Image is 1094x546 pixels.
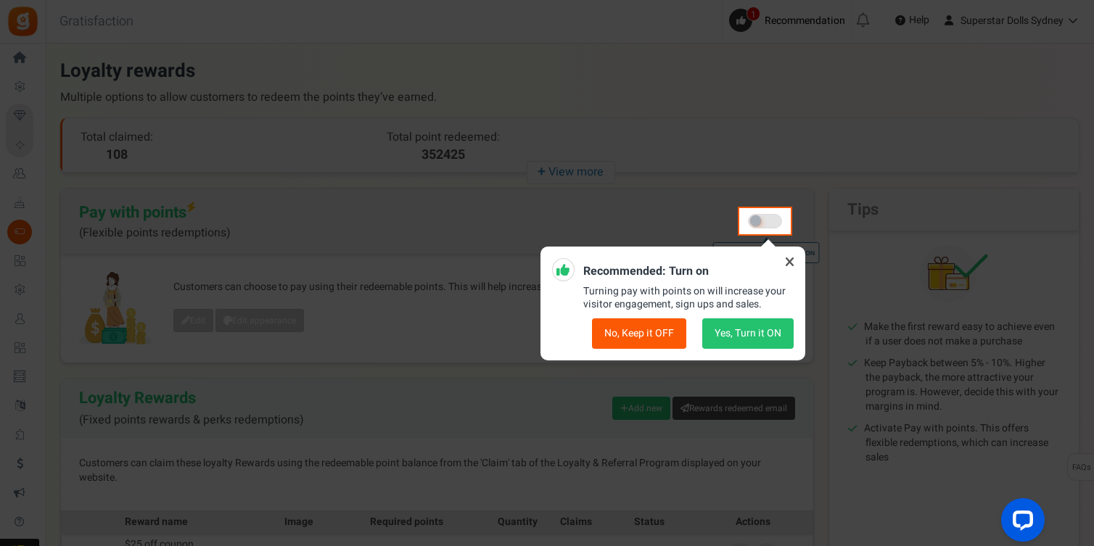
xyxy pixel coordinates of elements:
[592,318,686,349] button: No, Keep it OFF
[702,318,794,349] button: Yes, Turn it ON
[583,265,794,278] h5: Recommended: Turn on
[583,285,794,311] p: Turning pay with points on will increase your visitor engagement, sign ups and sales.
